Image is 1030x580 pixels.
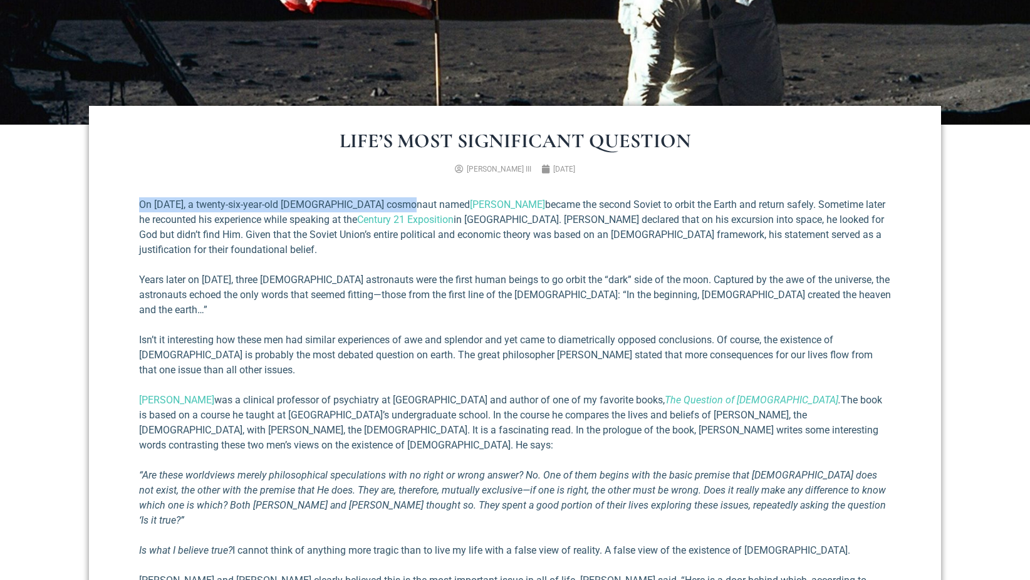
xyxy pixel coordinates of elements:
[139,394,214,406] a: [PERSON_NAME]
[139,393,891,453] p: was a clinical professor of psychiatry at [GEOGRAPHIC_DATA] and author of one of my favorite book...
[139,333,891,378] p: Isn’t it interesting how these men had similar experiences of awe and splendor and yet came to di...
[467,165,531,173] span: [PERSON_NAME] III
[139,197,891,257] p: On [DATE], a twenty-six-year-old [DEMOGRAPHIC_DATA] cosmonaut named became the second Soviet to o...
[665,394,838,406] a: The Question of [DEMOGRAPHIC_DATA]
[541,163,575,175] a: [DATE]
[470,199,545,210] a: [PERSON_NAME]
[139,543,891,558] p: I cannot think of anything more tragic than to live my life with a false view of reality. A false...
[139,469,886,526] em: “Are these worldviews merely philosophical speculations with no right or wrong answer? No. One of...
[553,165,575,173] time: [DATE]
[139,272,891,318] p: Years later on [DATE], three [DEMOGRAPHIC_DATA] astronauts were the first human beings to go orbi...
[139,544,232,556] em: Is what I believe true?
[665,394,841,406] em: .
[357,214,454,225] a: Century 21 Exposition
[139,131,891,151] h1: Life’s Most Significant Question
